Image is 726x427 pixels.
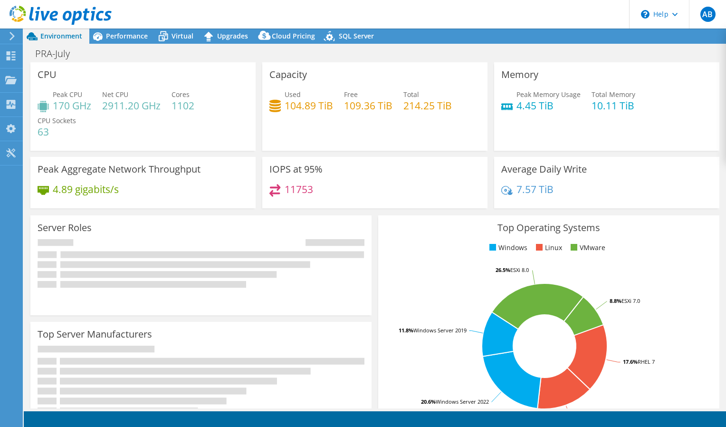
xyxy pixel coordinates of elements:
[53,184,119,194] h4: 4.89 gigabits/s
[285,184,313,194] h4: 11753
[501,69,538,80] h3: Memory
[53,100,91,111] h4: 170 GHz
[38,164,201,175] h3: Peak Aggregate Network Throughput
[217,31,248,40] span: Upgrades
[700,7,716,22] span: AB
[285,90,301,99] span: Used
[496,266,510,273] tspan: 26.5%
[638,358,655,365] tspan: RHEL 7
[385,223,712,233] h3: Top Operating Systems
[40,31,82,40] span: Environment
[172,31,193,40] span: Virtual
[38,126,76,137] h4: 63
[510,266,529,273] tspan: ESXi 8.0
[102,100,161,111] h4: 2911.20 GHz
[623,358,638,365] tspan: 17.6%
[102,90,128,99] span: Net CPU
[592,100,635,111] h4: 10.11 TiB
[413,327,467,334] tspan: Windows Server 2019
[403,90,419,99] span: Total
[172,100,194,111] h4: 1102
[38,69,57,80] h3: CPU
[339,31,374,40] span: SQL Server
[641,10,650,19] svg: \n
[610,297,621,304] tspan: 8.8%
[172,90,190,99] span: Cores
[436,398,489,405] tspan: Windows Server 2022
[621,297,640,304] tspan: ESXi 7.0
[403,100,452,111] h4: 214.25 TiB
[421,398,436,405] tspan: 20.6%
[53,90,82,99] span: Peak CPU
[38,223,92,233] h3: Server Roles
[501,164,587,175] h3: Average Daily Write
[38,116,76,125] span: CPU Sockets
[344,90,358,99] span: Free
[31,49,85,59] h1: PRA-July
[592,90,635,99] span: Total Memory
[106,31,148,40] span: Performance
[38,329,152,340] h3: Top Server Manufacturers
[516,184,554,194] h4: 7.57 TiB
[269,69,307,80] h3: Capacity
[285,100,333,111] h4: 104.89 TiB
[344,100,392,111] h4: 109.36 TiB
[399,327,413,334] tspan: 11.8%
[516,90,581,99] span: Peak Memory Usage
[272,31,315,40] span: Cloud Pricing
[568,243,605,253] li: VMware
[516,100,581,111] h4: 4.45 TiB
[487,243,527,253] li: Windows
[269,164,323,175] h3: IOPS at 95%
[534,243,562,253] li: Linux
